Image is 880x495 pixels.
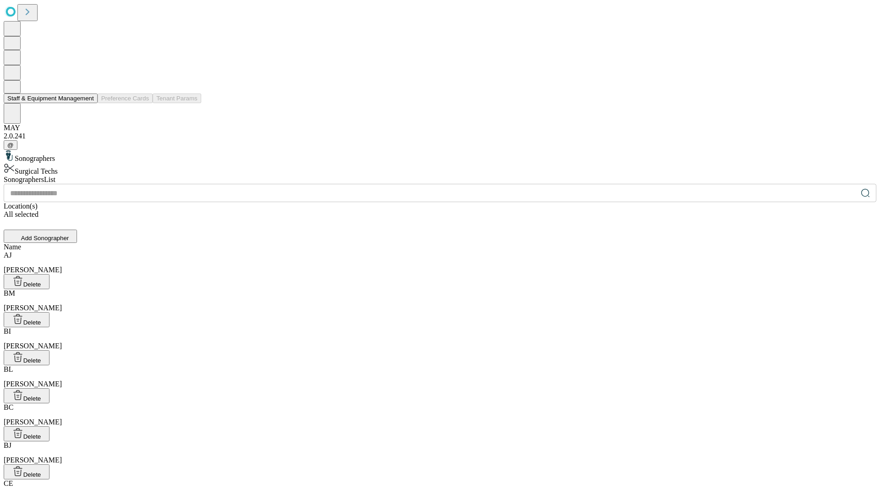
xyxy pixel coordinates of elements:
[4,327,876,350] div: [PERSON_NAME]
[4,251,12,259] span: AJ
[4,365,13,373] span: BL
[4,274,49,289] button: Delete
[4,312,49,327] button: Delete
[4,251,876,274] div: [PERSON_NAME]
[4,132,876,140] div: 2.0.241
[4,289,15,297] span: BM
[23,433,41,440] span: Delete
[4,210,876,219] div: All selected
[4,388,49,403] button: Delete
[4,464,49,479] button: Delete
[4,230,77,243] button: Add Sonographer
[4,176,876,184] div: Sonographers List
[4,150,876,163] div: Sonographers
[4,365,876,388] div: [PERSON_NAME]
[23,471,41,478] span: Delete
[7,142,14,148] span: @
[23,319,41,326] span: Delete
[4,243,876,251] div: Name
[21,235,69,242] span: Add Sonographer
[98,93,153,103] button: Preference Cards
[4,426,49,441] button: Delete
[4,327,11,335] span: BI
[4,441,11,449] span: BJ
[4,202,38,210] span: Location(s)
[4,93,98,103] button: Staff & Equipment Management
[4,403,13,411] span: BC
[4,350,49,365] button: Delete
[23,357,41,364] span: Delete
[4,289,876,312] div: [PERSON_NAME]
[153,93,201,103] button: Tenant Params
[4,441,876,464] div: [PERSON_NAME]
[4,403,876,426] div: [PERSON_NAME]
[23,395,41,402] span: Delete
[4,163,876,176] div: Surgical Techs
[4,479,13,487] span: CE
[4,140,17,150] button: @
[23,281,41,288] span: Delete
[4,124,876,132] div: MAY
